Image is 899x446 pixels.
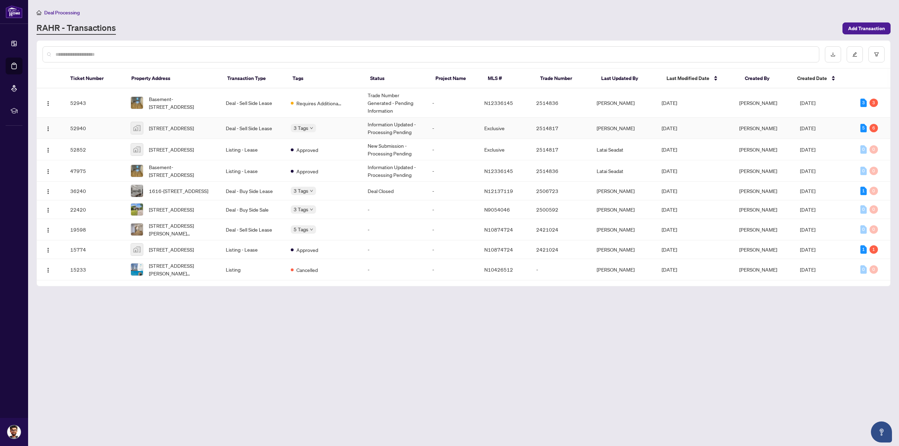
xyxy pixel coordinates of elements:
[362,219,427,240] td: -
[739,226,777,233] span: [PERSON_NAME]
[531,88,591,118] td: 2514836
[149,246,194,253] span: [STREET_ADDRESS]
[220,139,285,160] td: Listing - Lease
[45,247,51,253] img: Logo
[484,246,513,253] span: N10874724
[427,139,479,160] td: -
[42,204,54,215] button: Logo
[870,167,878,175] div: 0
[848,23,885,34] span: Add Transaction
[65,240,125,259] td: 15774
[868,46,885,62] button: filter
[296,266,318,274] span: Cancelled
[365,69,430,88] th: Status
[310,126,313,130] span: down
[310,228,313,231] span: down
[531,200,591,219] td: 2500592
[662,266,677,273] span: [DATE]
[149,146,194,153] span: [STREET_ADDRESS]
[531,139,591,160] td: 2514817
[427,200,479,219] td: -
[430,69,482,88] th: Project Name
[860,99,867,107] div: 3
[484,206,510,213] span: N9054046
[739,188,777,194] span: [PERSON_NAME]
[42,144,54,155] button: Logo
[296,99,342,107] span: Requires Additional Docs
[42,185,54,197] button: Logo
[45,169,51,174] img: Logo
[65,88,125,118] td: 52943
[45,227,51,233] img: Logo
[42,224,54,235] button: Logo
[427,118,479,139] td: -
[860,187,867,195] div: 1
[860,145,867,154] div: 0
[65,69,126,88] th: Ticket Number
[484,100,513,106] span: N12336145
[800,226,815,233] span: [DATE]
[739,206,777,213] span: [PERSON_NAME]
[310,189,313,193] span: down
[65,200,125,219] td: 22420
[800,206,815,213] span: [DATE]
[662,125,677,131] span: [DATE]
[131,264,143,275] img: thumbnail-img
[220,118,285,139] td: Deal - Sell Side Lease
[847,46,863,62] button: edit
[149,206,194,213] span: [STREET_ADDRESS]
[484,226,513,233] span: N10874724
[874,52,879,57] span: filter
[37,10,41,15] span: home
[860,225,867,234] div: 0
[531,182,591,200] td: 2506723
[484,125,505,131] span: Exclusive
[484,266,513,273] span: N10426512
[45,207,51,213] img: Logo
[662,100,677,106] span: [DATE]
[310,208,313,211] span: down
[739,266,777,273] span: [PERSON_NAME]
[65,219,125,240] td: 19598
[362,118,427,139] td: Information Updated - Processing Pending
[831,52,835,57] span: download
[842,22,891,34] button: Add Transaction
[800,188,815,194] span: [DATE]
[662,188,677,194] span: [DATE]
[149,222,215,237] span: [STREET_ADDRESS][PERSON_NAME][PERSON_NAME]
[296,167,318,175] span: Approved
[220,160,285,182] td: Listing - Lease
[596,69,661,88] th: Last Updated By
[45,189,51,194] img: Logo
[45,126,51,132] img: Logo
[870,99,878,107] div: 3
[131,204,143,215] img: thumbnail-img
[739,168,777,174] span: [PERSON_NAME]
[65,160,125,182] td: 47975
[42,244,54,255] button: Logo
[220,200,285,219] td: Deal - Buy Side Sale
[65,259,125,280] td: 15233
[362,139,427,160] td: New Submission - Processing Pending
[42,97,54,108] button: Logo
[149,95,215,111] span: Basement-[STREET_ADDRESS]
[870,225,878,234] div: 0
[662,246,677,253] span: [DATE]
[131,244,143,255] img: thumbnail-img
[149,163,215,179] span: Basement-[STREET_ADDRESS]
[739,125,777,131] span: [PERSON_NAME]
[294,187,308,195] span: 3 Tags
[362,259,427,280] td: -
[860,205,867,214] div: 0
[662,146,677,153] span: [DATE]
[591,240,656,259] td: [PERSON_NAME]
[591,160,656,182] td: Latai Seadat
[37,22,116,35] a: RAHR - Transactions
[870,205,878,214] div: 0
[531,219,591,240] td: 2421024
[591,118,656,139] td: [PERSON_NAME]
[45,267,51,273] img: Logo
[149,262,215,277] span: [STREET_ADDRESS][PERSON_NAME][PERSON_NAME]
[482,69,534,88] th: MLS #
[6,5,22,18] img: logo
